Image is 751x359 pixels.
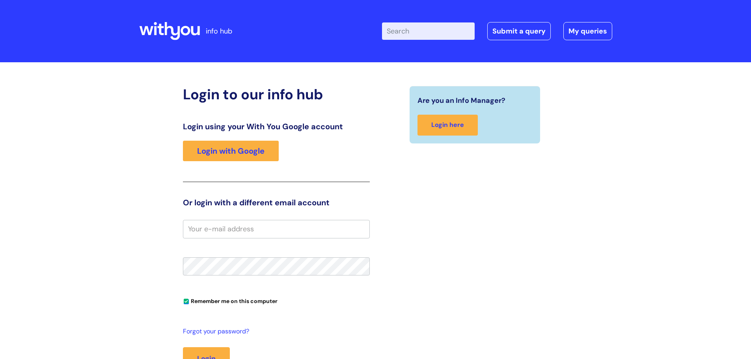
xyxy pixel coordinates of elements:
input: Your e-mail address [183,220,370,238]
h3: Login using your With You Google account [183,122,370,131]
input: Remember me on this computer [184,299,189,304]
input: Search [382,22,475,40]
a: Login here [417,115,478,136]
a: Submit a query [487,22,551,40]
label: Remember me on this computer [183,296,278,305]
h3: Or login with a different email account [183,198,370,207]
h2: Login to our info hub [183,86,370,103]
span: Are you an Info Manager? [417,94,505,107]
a: Forgot your password? [183,326,366,337]
p: info hub [206,25,232,37]
a: Login with Google [183,141,279,161]
div: You can uncheck this option if you're logging in from a shared device [183,294,370,307]
a: My queries [563,22,612,40]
